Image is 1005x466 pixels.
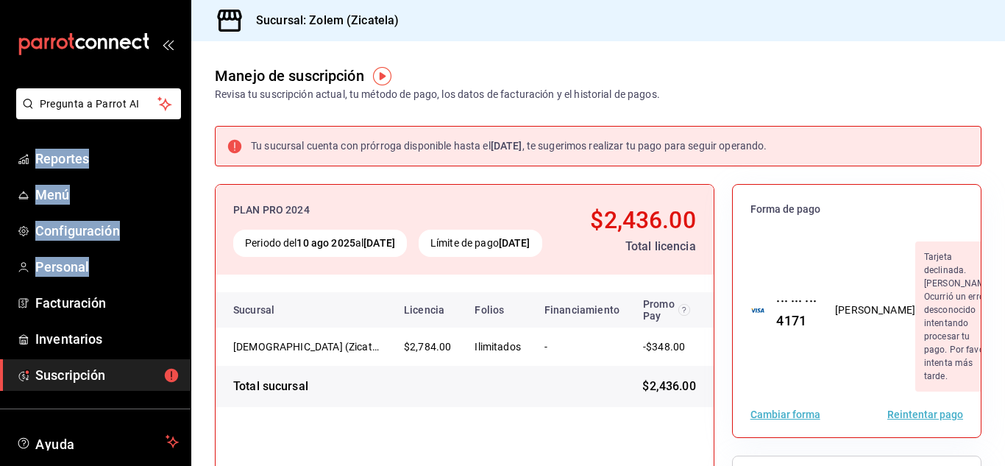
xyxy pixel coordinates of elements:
span: Configuración [35,221,179,241]
strong: [DATE] [363,237,395,249]
div: Promo Pay [643,298,690,322]
span: Inventarios [35,329,179,349]
div: Total licencia [572,238,696,255]
th: Total [702,292,790,328]
svg: Recibe un descuento en el costo de tu membresía al cubrir 80% de tus transacciones realizadas con... [678,304,690,316]
div: Total sucursal [233,378,308,395]
div: Límite de pago [419,230,542,257]
button: Reintentar pago [887,409,963,420]
button: Pregunta a Parrot AI [16,88,181,119]
div: Manejo de suscripción [215,65,364,87]
td: - [533,328,631,366]
span: Personal [35,257,179,277]
div: Revisa tu suscripción actual, tu método de pago, los datos de facturación y el historial de pagos. [215,87,660,102]
div: Zolem (Zicatela) [233,339,380,354]
strong: [DATE] [499,237,530,249]
span: Reportes [35,149,179,169]
span: Forma de pago [750,202,963,216]
span: $2,436.00 [642,378,695,395]
a: Pregunta a Parrot AI [10,107,181,122]
span: Suscripción [35,365,179,385]
button: open_drawer_menu [162,38,174,50]
div: Sucursal [233,304,314,316]
div: Periodo del al [233,230,407,257]
img: Tooltip marker [373,67,391,85]
div: Tu sucursal cuenta con prórroga disponible hasta el , te sugerimos realizar tu pago para seguir o... [251,138,767,154]
span: Facturación [35,293,179,313]
span: $2,436.00 [590,206,695,234]
div: PLAN PRO 2024 [233,202,561,218]
div: [DEMOGRAPHIC_DATA] (Zicatela) [233,339,380,354]
span: Pregunta a Parrot AI [40,96,158,112]
th: Financiamiento [533,292,631,328]
span: -$348.00 [643,341,685,353]
div: Tarjeta declinada. [PERSON_NAME]: Ocurrió un error desconocido intentando procesar tu pago. Por f... [915,241,1004,392]
th: Licencia [392,292,463,328]
span: $2,784.00 [404,341,451,353]
th: Folios [463,292,533,328]
div: [PERSON_NAME] [835,303,915,318]
div: ··· ··· ··· 4171 [764,291,817,331]
span: Ayuda [35,433,160,451]
td: Ilimitados [463,328,533,366]
button: Cambiar forma [750,409,820,420]
strong: 10 ago 2025 [296,237,355,249]
span: Menú [35,185,179,205]
strong: [DATE] [491,140,522,152]
h3: Sucursal: Zolem (Zicatela) [244,12,399,29]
